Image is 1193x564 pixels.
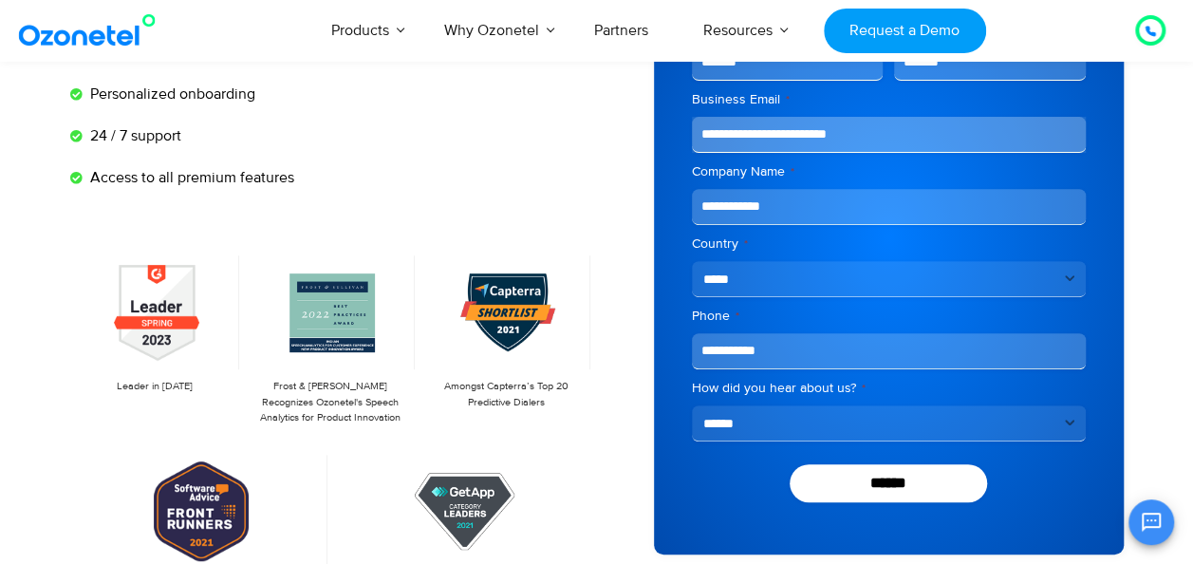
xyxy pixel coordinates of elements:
[692,307,1086,326] label: Phone
[1128,499,1174,545] button: Open chat
[85,124,181,147] span: 24 / 7 support
[824,9,986,53] a: Request a Demo
[692,90,1086,109] label: Business Email
[692,379,1086,398] label: How did you hear about us?
[692,235,1086,254] label: Country
[85,166,294,189] span: Access to all premium features
[254,379,405,426] p: Frost & [PERSON_NAME] Recognizes Ozonetel's Speech Analytics for Product Innovation
[85,83,255,105] span: Personalized onboarding
[80,379,231,395] p: Leader in [DATE]
[430,379,581,410] p: Amongst Capterra’s Top 20 Predictive Dialers
[692,162,1086,181] label: Company Name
